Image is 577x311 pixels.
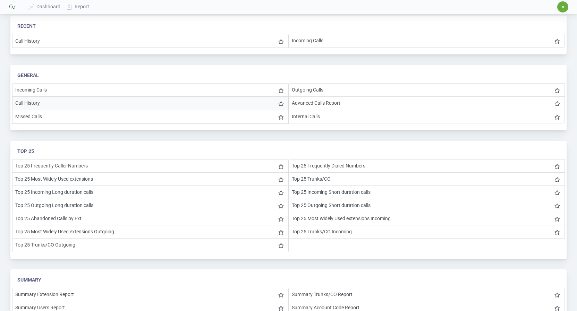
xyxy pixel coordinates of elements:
li: Summary Extension Report [12,288,289,301]
img: Logo [8,3,17,11]
a: Dashboard [26,0,64,13]
li: Outgoing Calls [289,83,565,97]
li: Internal Calls [289,110,565,123]
li: Top 25 Most Widely Used extensions Outgoing [12,225,289,239]
div: Top 25 [17,148,560,155]
li: Top 25 Trunks/CO Outgoing [12,238,289,252]
li: Advanced Calls Report [289,96,565,110]
li: Summary Trunks/CO Report [289,288,565,301]
div: General [17,72,560,79]
li: Top 25 Trunks/CO Incoming [289,225,565,239]
li: Call History [12,96,289,110]
li: Top 25 Frequently Dialed Numbers [289,159,565,173]
li: Top 25 Abandoned Calls by Ext [12,212,289,225]
span: ✷ [561,5,565,9]
li: Top 25 Trunks/CO [289,172,565,186]
div: Recent [17,23,560,30]
li: Top 25 Most Widely Used extensions [12,172,289,186]
li: Top 25 Outgoing Short duration calls [289,199,565,212]
li: Top 25 Incoming Short duration calls [289,185,565,199]
li: Incoming Calls [289,34,565,47]
li: Top 25 Incoming Long duration calls [12,185,289,199]
button: ✷ [557,1,569,13]
li: Top 25 Most Widely Used extensions Incoming [289,212,565,225]
li: Call History [12,34,289,48]
li: Top 25 Frequently Caller Numbers [12,159,289,173]
li: Incoming Calls [12,83,289,97]
div: Summary [17,276,560,284]
li: Missed Calls [12,110,289,124]
li: Top 25 Outgoing Long duration calls [12,199,289,212]
a: Report [64,0,93,13]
